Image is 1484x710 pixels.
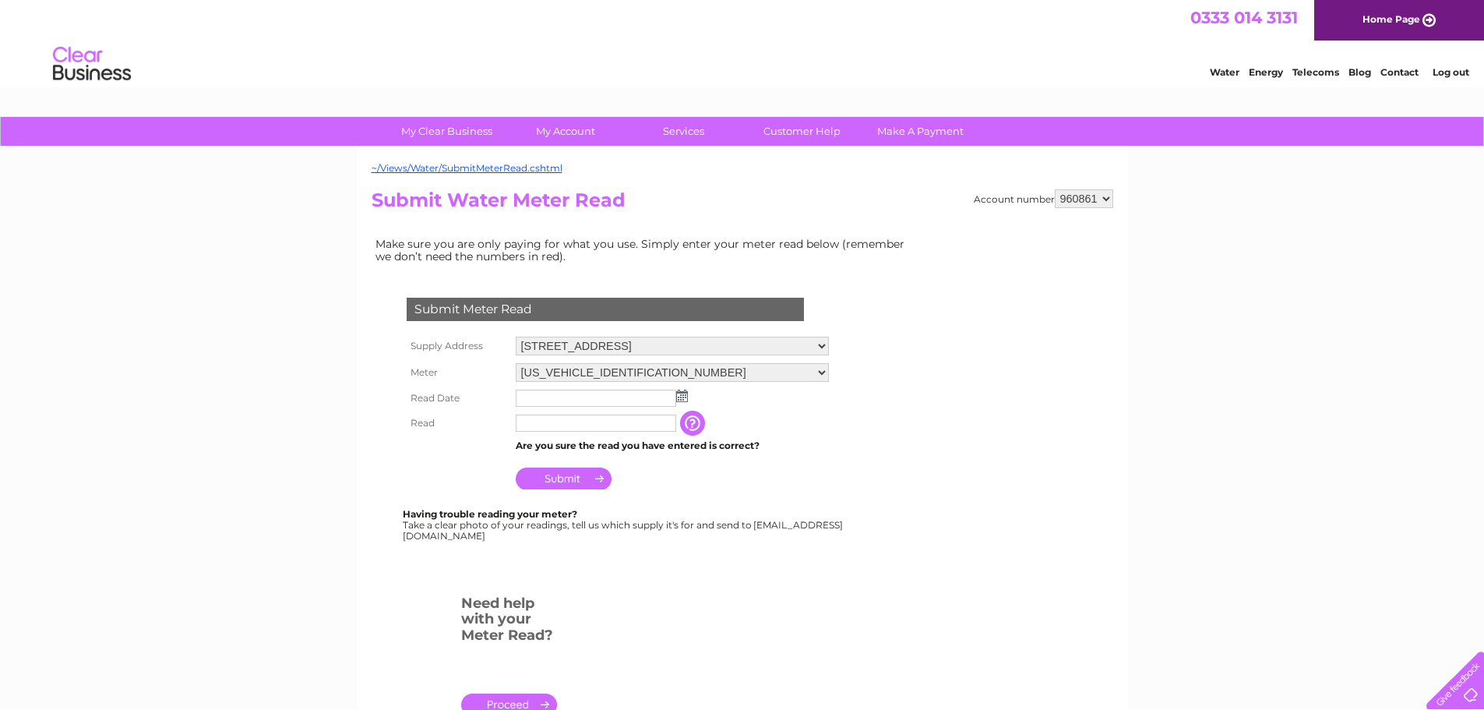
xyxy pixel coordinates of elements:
[372,234,917,267] td: Make sure you are only paying for what you use. Simply enter your meter read below (remember we d...
[619,117,748,146] a: Services
[516,468,612,489] input: Submit
[512,436,833,456] td: Are you sure the read you have entered is correct?
[856,117,985,146] a: Make A Payment
[1433,66,1469,78] a: Log out
[1348,66,1371,78] a: Blog
[403,359,512,386] th: Meter
[676,390,688,402] img: ...
[501,117,629,146] a: My Account
[52,41,132,88] img: logo.png
[1210,66,1239,78] a: Water
[372,162,562,174] a: ~/Views/Water/SubmitMeterRead.cshtml
[680,411,708,436] input: Information
[1190,8,1298,27] a: 0333 014 3131
[403,411,512,436] th: Read
[382,117,511,146] a: My Clear Business
[974,189,1113,208] div: Account number
[403,333,512,359] th: Supply Address
[1292,66,1339,78] a: Telecoms
[407,298,804,321] div: Submit Meter Read
[461,592,557,652] h3: Need help with your Meter Read?
[375,9,1111,76] div: Clear Business is a trading name of Verastar Limited (registered in [GEOGRAPHIC_DATA] No. 3667643...
[1380,66,1419,78] a: Contact
[403,508,577,520] b: Having trouble reading your meter?
[738,117,866,146] a: Customer Help
[403,386,512,411] th: Read Date
[403,509,845,541] div: Take a clear photo of your readings, tell us which supply it's for and send to [EMAIL_ADDRESS][DO...
[1249,66,1283,78] a: Energy
[372,189,1113,219] h2: Submit Water Meter Read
